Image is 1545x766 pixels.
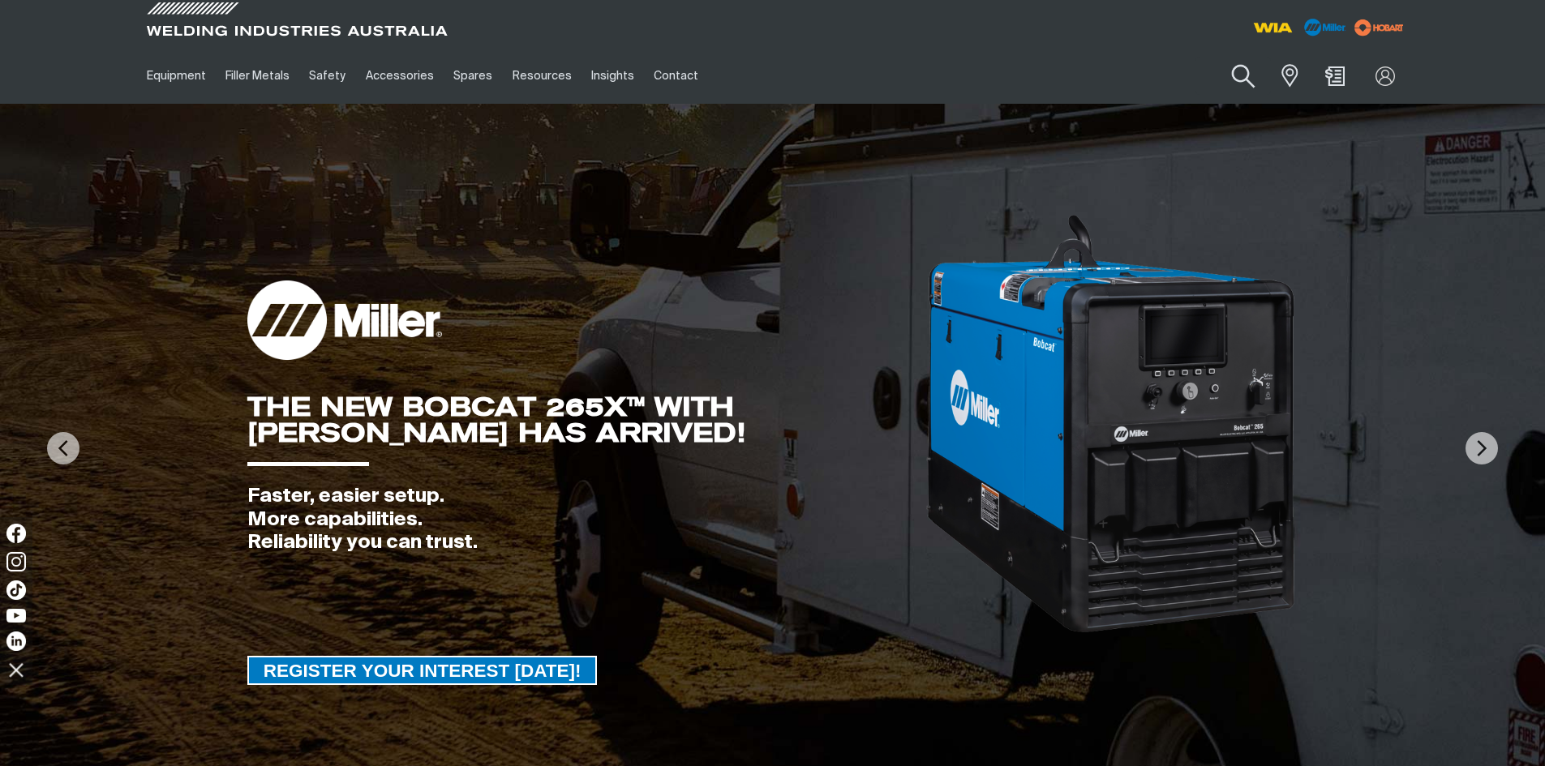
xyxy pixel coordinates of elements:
a: REGISTER YOUR INTEREST TODAY! [247,656,598,685]
img: TikTok [6,580,26,600]
button: Search products [1211,53,1277,100]
img: LinkedIn [6,631,26,651]
a: Equipment [137,48,216,104]
div: Faster, easier setup. More capabilities. Reliability you can trust. [247,485,925,554]
img: Facebook [6,524,26,543]
img: hide socials [2,656,30,683]
div: THE NEW BOBCAT 265X™ WITH [PERSON_NAME] HAS ARRIVED! [247,394,925,446]
img: miller [1350,15,1409,40]
a: Resources [502,48,581,104]
span: REGISTER YOUR INTEREST [DATE]! [249,656,596,685]
a: Shopping cart (0 product(s)) [1322,66,1348,86]
img: Instagram [6,552,26,571]
a: Insights [582,48,644,104]
img: NextArrow [1466,432,1498,464]
a: Accessories [356,48,444,104]
img: YouTube [6,609,26,623]
nav: Main [137,48,1091,104]
a: Filler Metals [216,48,299,104]
input: Product name or item number... [1195,57,1271,95]
a: Safety [299,48,355,104]
img: PrevArrow [47,432,79,464]
a: Spares [444,48,502,104]
a: Contact [644,48,708,104]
